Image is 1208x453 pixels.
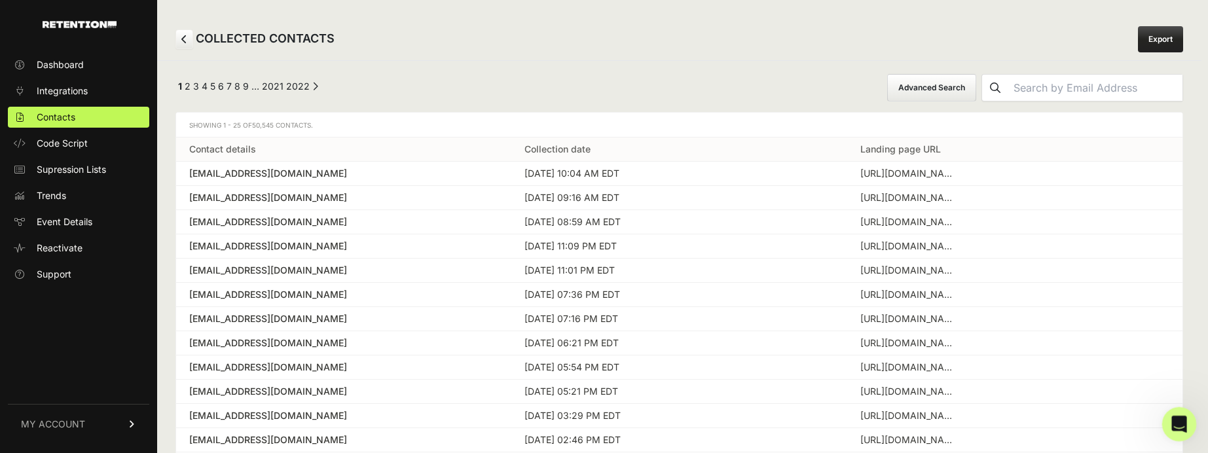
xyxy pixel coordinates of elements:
a: Contacts [8,107,149,128]
div: Pagination [175,80,318,96]
td: [DATE] 05:21 PM EDT [511,380,847,404]
input: Search by Email Address [1008,75,1182,101]
a: [EMAIL_ADDRESS][DOMAIN_NAME] [189,240,498,253]
a: Support [8,264,149,285]
span: Reactivate [37,242,82,255]
td: [DATE] 02:46 PM EDT [511,428,847,452]
a: Contact details [189,143,256,154]
a: [EMAIL_ADDRESS][DOMAIN_NAME] [189,409,498,422]
td: [DATE] 07:36 PM EDT [511,283,847,307]
a: Collection date [524,143,591,154]
a: [EMAIL_ADDRESS][DOMAIN_NAME] [189,288,498,301]
a: Page 3 [193,81,199,92]
button: Advanced Search [887,74,976,101]
a: Landing page URL [860,143,941,154]
span: 50,545 Contacts. [252,121,313,129]
span: Integrations [37,84,88,98]
td: [DATE] 05:54 PM EDT [511,355,847,380]
a: Page 2021 [262,81,284,92]
a: Page 8 [234,81,240,92]
span: Contacts [37,111,75,124]
td: [DATE] 08:59 AM EDT [511,210,847,234]
td: [DATE] 09:16 AM EDT [511,186,847,210]
div: https://www.divinesalon.com/ [860,167,959,180]
a: Trends [8,185,149,206]
td: [DATE] 07:16 PM EDT [511,307,847,331]
div: https://www.divinesalon.com/ [860,385,959,398]
td: [DATE] 03:29 PM EDT [511,404,847,428]
span: … [251,81,259,92]
div: https://www.divinesalon.com/anniversary [860,409,959,422]
a: Page 4 [202,81,208,92]
a: Page 2 [185,81,191,92]
span: Code Script [37,137,88,150]
a: [EMAIL_ADDRESS][DOMAIN_NAME] [189,312,498,325]
span: Dashboard [37,58,84,71]
a: MY ACCOUNT [8,404,149,444]
a: [EMAIL_ADDRESS][DOMAIN_NAME] [189,385,498,398]
iframe: Intercom live chat [1162,407,1197,442]
a: [EMAIL_ADDRESS][DOMAIN_NAME] [189,167,498,180]
a: Page 9 [243,81,249,92]
span: Support [37,268,71,281]
a: Code Script [8,133,149,154]
a: [EMAIL_ADDRESS][DOMAIN_NAME] [189,336,498,350]
h2: COLLECTED CONTACTS [175,29,335,49]
td: [DATE] 11:09 PM EDT [511,234,847,259]
a: Page 7 [227,81,232,92]
div: https://www.divinesalon.com/ [860,361,959,374]
div: https://www.divinesalon.com/ [860,312,959,325]
div: https://www.divinesalon.com/ [860,191,959,204]
span: Event Details [37,215,92,228]
span: MY ACCOUNT [21,418,85,431]
em: Page 1 [178,81,182,92]
a: [EMAIL_ADDRESS][DOMAIN_NAME] [189,361,498,374]
div: https://www.divinesalon.com/ [860,433,959,446]
a: Page 6 [218,81,224,92]
div: https://www.divinesalon.com/ [860,288,959,301]
div: https://www.divinesalon.com/ [860,264,959,277]
a: Page 5 [210,81,215,92]
div: https://www.divinesalon.com/ [860,336,959,350]
span: Showing 1 - 25 of [189,121,313,129]
a: Integrations [8,81,149,101]
a: Page 2022 [286,81,310,92]
span: Trends [37,189,66,202]
td: [DATE] 10:04 AM EDT [511,162,847,186]
a: [EMAIL_ADDRESS][DOMAIN_NAME] [189,191,498,204]
td: [DATE] 11:01 PM EDT [511,259,847,283]
a: Event Details [8,211,149,232]
a: [EMAIL_ADDRESS][DOMAIN_NAME] [189,433,498,446]
a: [EMAIL_ADDRESS][DOMAIN_NAME] [189,215,498,228]
div: https://www.divinesalon.com/ [860,240,959,253]
div: https://www.divinesalon.com/ [860,215,959,228]
td: [DATE] 06:21 PM EDT [511,331,847,355]
a: Dashboard [8,54,149,75]
a: Export [1138,26,1183,52]
a: Supression Lists [8,159,149,180]
img: Retention.com [43,21,117,28]
span: Supression Lists [37,163,106,176]
a: Reactivate [8,238,149,259]
a: [EMAIL_ADDRESS][DOMAIN_NAME] [189,264,498,277]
